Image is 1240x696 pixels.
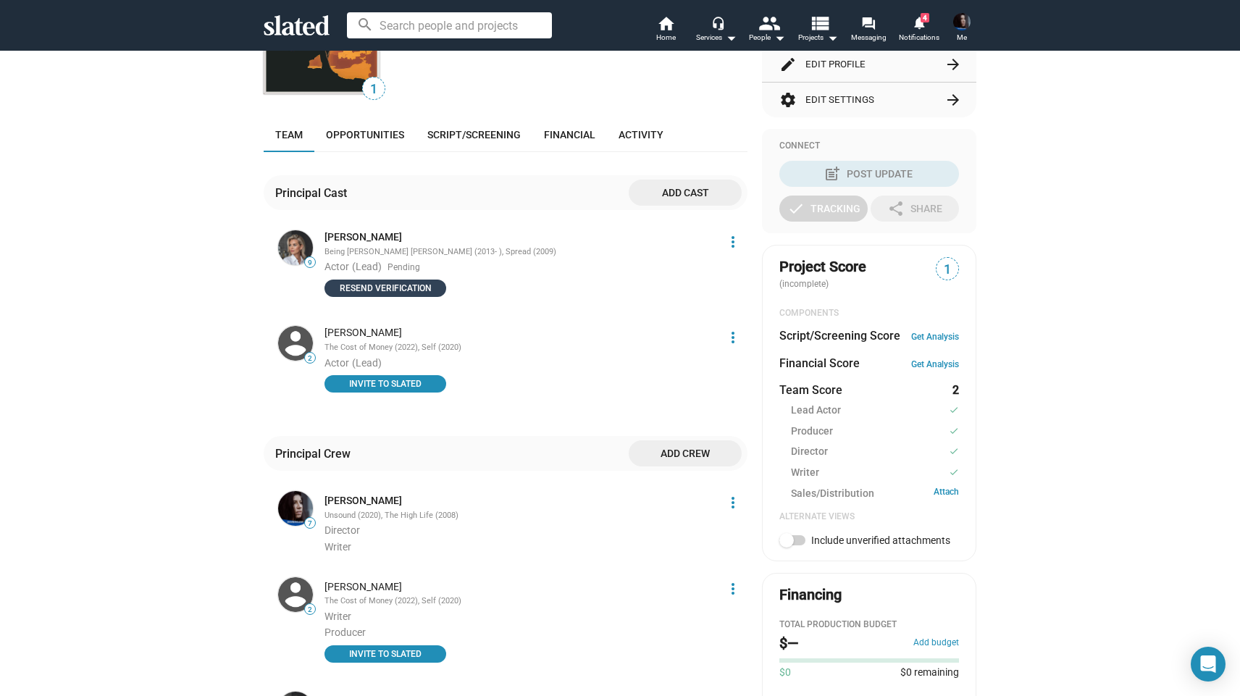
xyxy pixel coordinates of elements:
span: (Lead) [352,261,382,272]
span: (incomplete) [779,279,831,289]
mat-icon: post_add [824,165,841,183]
span: 4 [921,13,929,22]
div: Tracking [787,196,860,222]
dt: Script/Screening Score [779,328,900,343]
mat-icon: check [787,200,805,217]
span: Sales/Distribution [791,487,874,500]
span: Team [275,129,303,141]
button: Projects [792,14,843,46]
mat-icon: settings [779,91,797,109]
mat-icon: edit [779,56,797,73]
button: Edit Profile [779,47,959,82]
span: INVITE TO SLATED [333,647,437,661]
button: INVITE TO SLATED [324,375,446,393]
a: Attach [934,487,959,500]
mat-icon: check [949,424,959,438]
mat-icon: more_vert [724,233,742,251]
mat-icon: share [887,200,905,217]
img: Sonia Rockwell [278,230,313,265]
button: Tracking [779,196,868,222]
button: Add crew [629,440,742,466]
div: Total Production budget [779,619,959,631]
div: The Cost of Money (2022), Self (2020) [324,343,716,353]
span: $0 [779,666,791,679]
span: Pending [387,262,420,274]
button: Edit Settings [779,83,959,117]
a: Team [264,117,314,152]
mat-icon: arrow_drop_down [824,29,841,46]
span: Writer [324,541,351,553]
span: Project Score [779,257,866,277]
div: The Cost of Money (2022), Self (2020) [324,596,716,607]
span: 1 [937,260,958,280]
mat-icon: arrow_forward [944,56,962,73]
a: Get Analysis [911,359,959,369]
span: (Lead) [352,357,382,369]
h2: $— [779,634,798,653]
span: 2 [305,354,315,363]
button: Post Update [779,161,959,187]
mat-icon: more_vert [724,494,742,511]
div: Unsound (2020), The High Life (2008) [324,511,716,521]
span: Opportunities [326,129,404,141]
dt: Financial Score [779,356,860,371]
div: Financing [779,585,842,605]
mat-icon: home [657,14,674,32]
span: Notifications [899,29,939,46]
span: Script/Screening [427,129,521,141]
a: Messaging [843,14,894,46]
button: Jessica OrcsikMe [944,10,979,48]
span: Activity [619,129,663,141]
span: 7 [305,519,315,528]
span: Writer [791,466,819,481]
div: Share [887,196,942,222]
a: [PERSON_NAME] [324,494,402,508]
div: Open Intercom Messenger [1191,647,1226,682]
span: Actor [324,261,349,272]
span: Add cast [640,180,730,206]
a: Get Analysis [911,332,959,342]
span: Financial [544,129,595,141]
mat-icon: people [758,12,779,33]
button: Share [871,196,959,222]
button: Add cast [629,180,742,206]
span: INVITE TO SLATED [333,377,437,391]
a: Activity [607,117,675,152]
a: Opportunities [314,117,416,152]
mat-icon: check [949,466,959,479]
span: Me [957,29,967,46]
img: Kate Maude [278,577,313,612]
span: Director [791,445,828,460]
a: Script/Screening [416,117,532,152]
span: Producer [324,626,366,638]
dd: 2 [945,382,959,398]
button: Add budget [913,637,959,649]
a: [PERSON_NAME] [324,230,402,244]
span: Include unverified attachments [811,534,950,546]
span: 9 [305,259,315,267]
div: Post Update [826,161,913,187]
img: Jessica Orcsik [278,491,313,526]
mat-icon: arrow_drop_down [771,29,788,46]
div: Principal Crew [275,446,356,461]
span: Resend verification [333,281,437,295]
span: Producer [791,424,833,440]
button: INVITE TO SLATED [324,645,446,663]
div: [PERSON_NAME] [324,580,716,594]
mat-icon: more_vert [724,580,742,598]
a: Financial [532,117,607,152]
span: Writer [324,611,351,622]
mat-icon: check [949,445,959,458]
mat-icon: view_list [809,12,830,33]
span: Messaging [851,29,887,46]
mat-icon: arrow_forward [944,91,962,109]
img: Kate Maude [278,326,313,361]
img: Jessica Orcsik [953,13,971,30]
div: People [749,29,785,46]
div: COMPONENTS [779,308,959,319]
div: Connect [779,141,959,152]
mat-icon: headset_mic [711,16,724,29]
mat-icon: arrow_drop_down [722,29,740,46]
span: Add crew [640,440,730,466]
span: Projects [798,29,838,46]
